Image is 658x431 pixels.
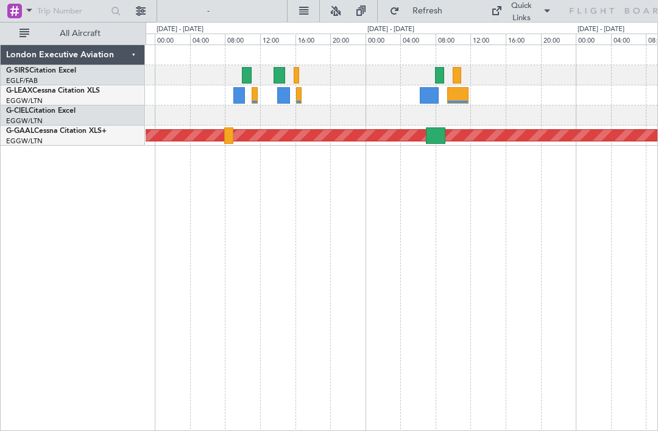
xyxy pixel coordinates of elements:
div: [DATE] - [DATE] [578,24,624,35]
div: 12:00 [470,34,506,45]
div: 16:00 [295,34,331,45]
div: 00:00 [576,34,611,45]
div: 08:00 [436,34,471,45]
span: G-LEAX [6,87,32,94]
div: 00:00 [155,34,190,45]
a: EGLF/FAB [6,76,38,85]
a: G-SIRSCitation Excel [6,67,76,74]
div: 04:00 [611,34,646,45]
div: 04:00 [400,34,436,45]
button: All Aircraft [13,24,132,43]
div: 08:00 [225,34,260,45]
span: All Aircraft [32,29,129,38]
div: 00:00 [366,34,401,45]
a: EGGW/LTN [6,116,43,126]
div: [DATE] - [DATE] [367,24,414,35]
span: G-SIRS [6,67,29,74]
div: [DATE] - [DATE] [157,24,203,35]
a: EGGW/LTN [6,96,43,105]
input: Trip Number [37,2,107,20]
span: Refresh [402,7,453,15]
button: Quick Links [485,1,558,21]
div: 04:00 [190,34,225,45]
button: Refresh [384,1,457,21]
a: G-LEAXCessna Citation XLS [6,87,100,94]
div: 16:00 [506,34,541,45]
a: G-GAALCessna Citation XLS+ [6,127,107,135]
div: 20:00 [330,34,366,45]
a: G-CIELCitation Excel [6,107,76,115]
span: G-CIEL [6,107,29,115]
div: 20:00 [541,34,576,45]
a: EGGW/LTN [6,137,43,146]
div: 12:00 [260,34,295,45]
span: G-GAAL [6,127,34,135]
